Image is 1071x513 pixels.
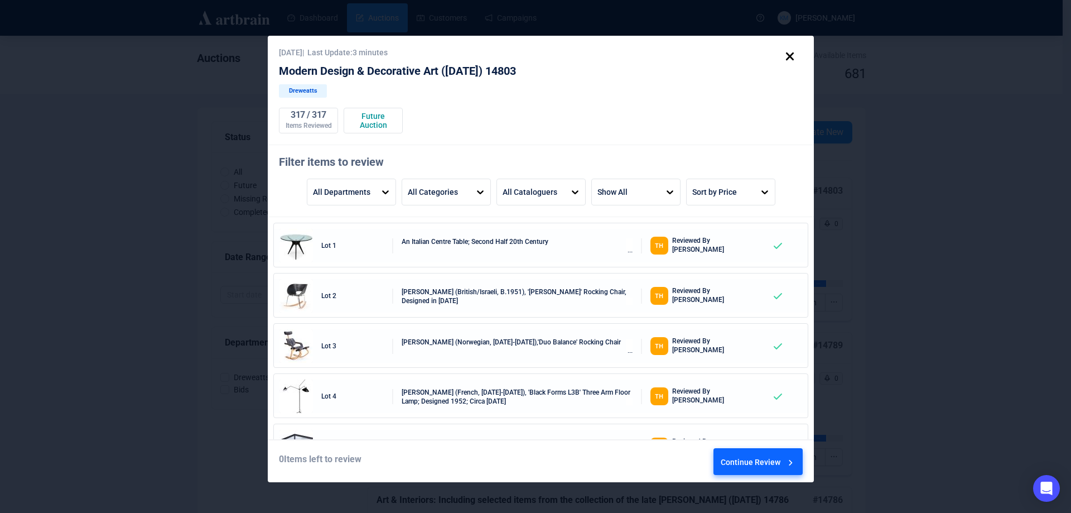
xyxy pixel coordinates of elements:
[672,387,763,405] div: Reviewed By [PERSON_NAME]
[650,438,668,456] div: Toni Harris
[650,287,668,305] div: Toni Harris
[279,329,313,363] img: 3_1.jpg
[650,337,668,355] div: Toni Harris
[408,183,458,202] div: All Categories
[279,430,313,463] img: 5_1.jpg
[721,449,796,479] div: Continue Review
[672,337,763,355] div: Reviewed By [PERSON_NAME]
[279,108,337,122] div: 317 / 317
[321,237,384,255] div: Lot 1
[279,229,313,262] img: 1_1.jpg
[279,47,803,58] div: [DATE] | Last Update: 3 minutes
[279,84,327,98] div: Dreweatts
[692,183,737,202] div: Sort by Price
[321,338,384,355] div: Lot 3
[672,237,763,255] div: Reviewed By [PERSON_NAME]
[402,438,632,456] div: JVB ([PERSON_NAME]), '[PERSON_NAME]' Coffee Table; Early 21st Century
[650,237,668,255] div: Toni Harris
[279,65,803,78] div: Modern Design & Decorative Art ([DATE]) 14803
[655,242,663,249] span: TH
[279,122,337,131] div: Items Reviewed
[713,448,803,475] button: Continue Review
[655,393,663,400] span: TH
[402,237,632,255] div: An Italian Centre Table; Second Half 20th Century
[279,156,803,173] div: Filter items to review
[672,287,763,305] div: Reviewed By [PERSON_NAME]
[650,387,668,405] div: Toni Harris
[313,183,370,202] div: All Departments
[402,287,632,305] div: [PERSON_NAME] (British/Israeli, B.1951), '[PERSON_NAME]' Rocking Chair, Designed in [DATE]
[597,183,628,202] div: Show All
[672,438,763,456] div: Reviewed By [PERSON_NAME]
[402,388,632,405] div: [PERSON_NAME] (French, [DATE]-[DATE]), 'Black Forms L3B' Three Arm Floor Lamp; Designed 1952; Cir...
[349,112,398,130] div: Future Auction
[503,183,557,202] div: All Cataloguers
[279,380,313,413] img: 4_1.jpg
[1033,475,1060,502] div: Open Intercom Messenger
[321,287,384,305] div: Lot 2
[655,293,663,299] span: TH
[402,338,632,355] div: [PERSON_NAME] (Norwegian, [DATE]-[DATE]),'Duo Balance' Rocking Chair
[321,388,384,405] div: Lot 4
[321,438,384,456] div: Lot 5
[279,279,313,313] img: 2_1.jpg
[655,343,663,349] span: TH
[279,454,409,468] div: 0 Items left to review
